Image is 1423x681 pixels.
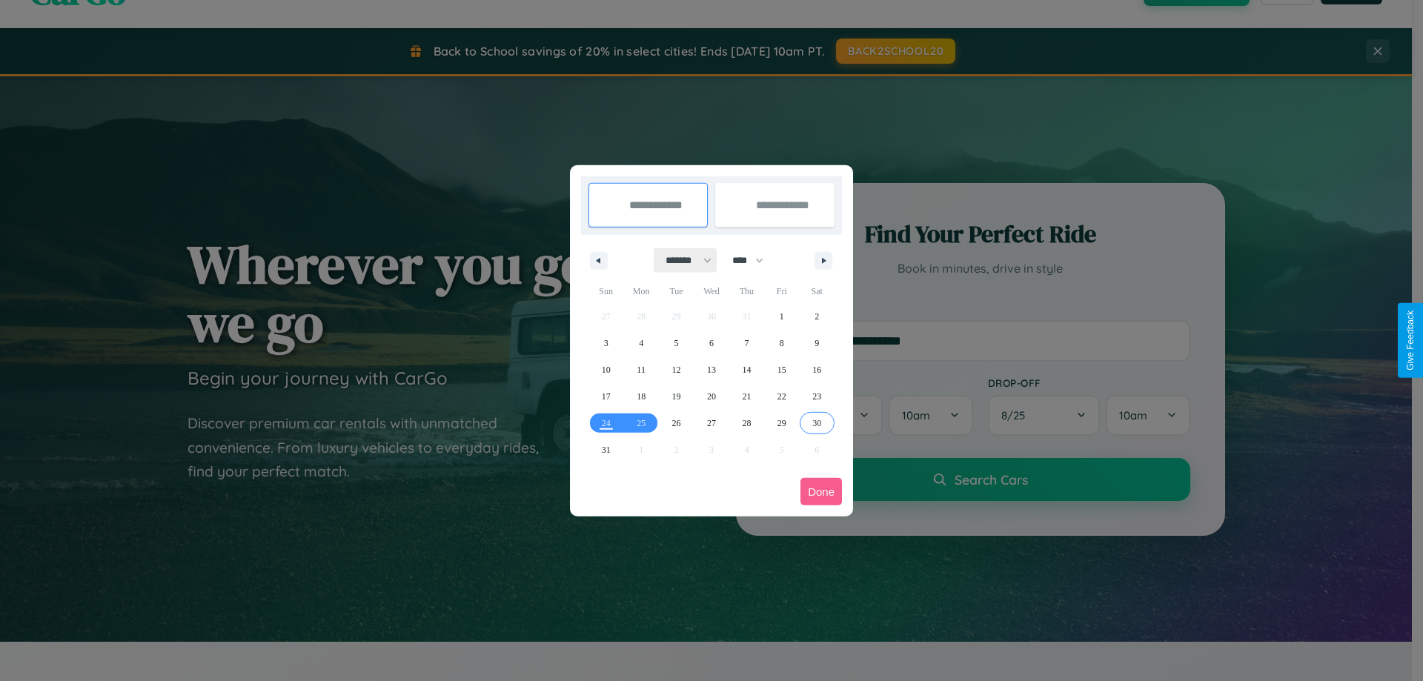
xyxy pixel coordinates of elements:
button: Done [800,478,842,505]
button: 18 [623,383,658,410]
button: 5 [659,330,694,356]
button: 28 [729,410,764,436]
span: Thu [729,279,764,303]
span: 1 [780,303,784,330]
button: 11 [623,356,658,383]
span: 4 [639,330,643,356]
button: 19 [659,383,694,410]
span: 20 [707,383,716,410]
button: 26 [659,410,694,436]
span: 5 [674,330,679,356]
span: 30 [812,410,821,436]
span: 26 [672,410,681,436]
span: 19 [672,383,681,410]
button: 10 [588,356,623,383]
span: 31 [602,436,611,463]
button: 21 [729,383,764,410]
span: 10 [602,356,611,383]
span: 24 [602,410,611,436]
button: 29 [764,410,799,436]
button: 1 [764,303,799,330]
span: 11 [637,356,646,383]
button: 22 [764,383,799,410]
span: 15 [777,356,786,383]
span: 23 [812,383,821,410]
span: Sun [588,279,623,303]
span: 22 [777,383,786,410]
button: 4 [623,330,658,356]
button: 25 [623,410,658,436]
span: 28 [742,410,751,436]
button: 6 [694,330,729,356]
span: Mon [623,279,658,303]
span: 9 [815,330,819,356]
button: 23 [800,383,835,410]
span: 2 [815,303,819,330]
span: Wed [694,279,729,303]
button: 27 [694,410,729,436]
button: 12 [659,356,694,383]
button: 7 [729,330,764,356]
button: 3 [588,330,623,356]
span: 6 [709,330,714,356]
span: 21 [742,383,751,410]
button: 2 [800,303,835,330]
span: 27 [707,410,716,436]
button: 9 [800,330,835,356]
span: Fri [764,279,799,303]
button: 20 [694,383,729,410]
span: 29 [777,410,786,436]
span: Sat [800,279,835,303]
button: 17 [588,383,623,410]
button: 13 [694,356,729,383]
button: 8 [764,330,799,356]
span: 16 [812,356,821,383]
span: 3 [604,330,608,356]
button: 16 [800,356,835,383]
span: 17 [602,383,611,410]
span: 7 [744,330,749,356]
span: 8 [780,330,784,356]
button: 31 [588,436,623,463]
button: 24 [588,410,623,436]
span: 12 [672,356,681,383]
button: 30 [800,410,835,436]
span: 13 [707,356,716,383]
div: Give Feedback [1405,310,1416,371]
button: 14 [729,356,764,383]
span: 25 [637,410,646,436]
button: 15 [764,356,799,383]
span: 18 [637,383,646,410]
span: 14 [742,356,751,383]
span: Tue [659,279,694,303]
